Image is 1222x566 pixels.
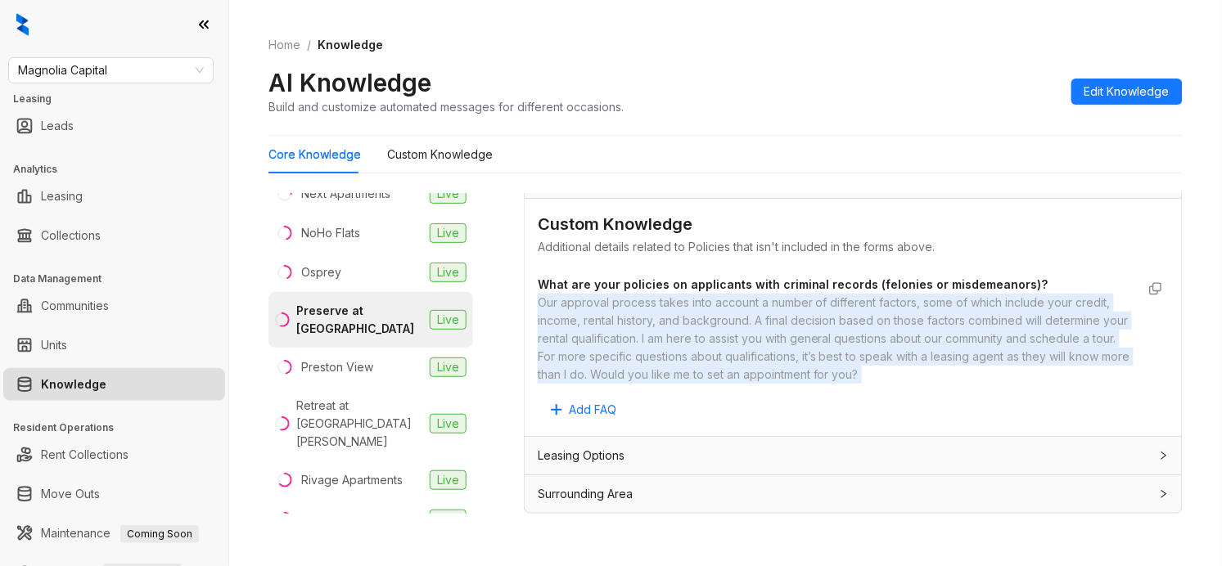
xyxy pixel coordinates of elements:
[430,184,467,204] span: Live
[18,58,204,83] span: Magnolia Capital
[41,478,100,510] a: Move Outs
[301,358,373,376] div: Preston View
[1159,489,1169,499] span: collapsed
[538,397,629,423] button: Add FAQ
[1071,79,1183,105] button: Edit Knowledge
[3,290,225,322] li: Communities
[301,224,360,242] div: NoHo Flats
[3,517,225,550] li: Maintenance
[120,525,199,543] span: Coming Soon
[13,420,228,435] h3: Resident Operations
[301,471,403,489] div: Rivage Apartments
[41,110,74,142] a: Leads
[13,92,228,106] h3: Leasing
[13,272,228,286] h3: Data Management
[3,329,225,362] li: Units
[3,110,225,142] li: Leads
[430,263,467,282] span: Live
[268,146,361,164] div: Core Knowledge
[268,98,624,115] div: Build and customize automated messages for different occasions.
[1159,451,1169,460] span: collapsed
[41,329,67,362] a: Units
[296,302,423,338] div: Preserve at [GEOGRAPHIC_DATA]
[538,294,1136,384] div: Our approval process takes into account a number of different factors, some of which include your...
[3,438,225,471] li: Rent Collections
[41,368,106,401] a: Knowledge
[430,357,467,377] span: Live
[3,219,225,252] li: Collections
[430,414,467,433] span: Live
[538,447,625,465] span: Leasing Options
[301,263,341,281] div: Osprey
[41,219,101,252] a: Collections
[3,180,225,213] li: Leasing
[430,223,467,243] span: Live
[569,401,616,419] span: Add FAQ
[525,437,1182,474] div: Leasing Options
[525,475,1182,513] div: Surrounding Area
[430,470,467,490] span: Live
[268,67,431,98] h2: AI Knowledge
[1084,83,1170,101] span: Edit Knowledge
[41,290,109,322] a: Communities
[13,162,228,177] h3: Analytics
[307,36,311,54] li: /
[265,36,304,54] a: Home
[3,368,225,401] li: Knowledge
[41,180,83,213] a: Leasing
[430,310,467,330] span: Live
[538,212,1169,237] div: Custom Knowledge
[318,38,383,52] span: Knowledge
[296,397,423,451] div: Retreat at [GEOGRAPHIC_DATA][PERSON_NAME]
[301,510,417,528] div: [GEOGRAPHIC_DATA]
[41,438,129,471] a: Rent Collections
[301,185,390,203] div: Next Apartments
[538,238,1169,256] div: Additional details related to Policies that isn't included in the forms above.
[430,510,467,529] span: Live
[538,277,1048,291] strong: What are your policies on applicants with criminal records (felonies or misdemeanors)?
[387,146,493,164] div: Custom Knowledge
[538,485,633,503] span: Surrounding Area
[3,478,225,510] li: Move Outs
[16,13,29,36] img: logo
